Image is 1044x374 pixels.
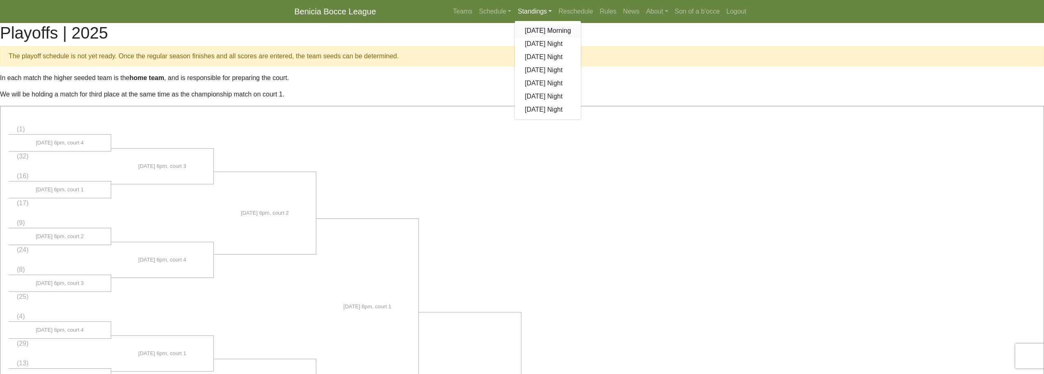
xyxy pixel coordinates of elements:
[17,153,28,160] span: (32)
[17,172,28,179] span: (16)
[36,326,84,334] span: [DATE] 6pm, court 4
[36,232,84,241] span: [DATE] 6pm, court 2
[514,3,555,20] a: Standings
[138,349,186,358] span: [DATE] 6pm, court 1
[36,139,84,147] span: [DATE] 6pm, court 4
[241,209,289,217] span: [DATE] 6pm, court 2
[723,3,750,20] a: Logout
[555,3,596,20] a: Reschedule
[36,186,84,194] span: [DATE] 6pm, court 1
[620,3,643,20] a: News
[17,266,25,273] span: (8)
[450,3,475,20] a: Teams
[514,21,581,120] div: Standings
[138,162,186,170] span: [DATE] 6pm, court 3
[17,340,28,347] span: (29)
[515,50,581,64] a: [DATE] Night
[17,126,25,133] span: (1)
[138,256,186,264] span: [DATE] 6pm, court 4
[17,293,28,300] span: (25)
[515,77,581,90] a: [DATE] Night
[17,313,25,320] span: (4)
[17,360,28,367] span: (13)
[343,303,391,311] span: [DATE] 6pm, court 1
[515,64,581,77] a: [DATE] Night
[596,3,620,20] a: Rules
[643,3,672,20] a: About
[295,3,376,20] a: Benicia Bocce League
[130,74,164,81] strong: home team
[515,24,581,37] a: [DATE] Morning
[475,3,514,20] a: Schedule
[515,90,581,103] a: [DATE] Night
[17,200,28,207] span: (17)
[515,103,581,116] a: [DATE] Night
[17,219,25,226] span: (9)
[17,246,28,253] span: (24)
[672,3,723,20] a: Son of a b'occe
[515,37,581,50] a: [DATE] Night
[36,279,84,287] span: [DATE] 6pm, court 3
